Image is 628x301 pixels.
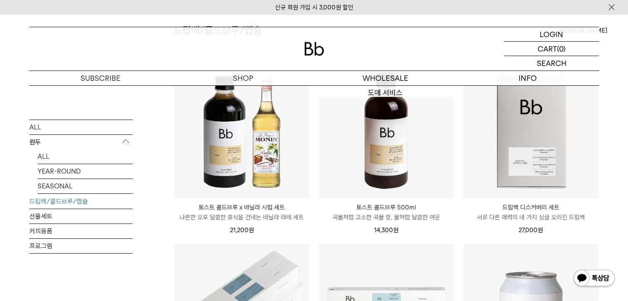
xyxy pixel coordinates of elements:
span: 14,300 [374,226,398,234]
span: 21,200 [230,226,254,234]
p: 드립백 디스커버리 세트 [463,202,599,212]
a: 토스트 콜드브루 x 바닐라 시럽 세트 나른한 오후 달콤한 휴식을 건네는 바닐라 라떼 세트 [174,202,310,222]
p: 토스트 콜드브루 500ml [319,202,454,212]
span: 27,000 [519,226,543,234]
a: 선물세트 [29,209,133,223]
p: 곡물처럼 고소한 곡물 향, 꿀처럼 달콤한 여운 [319,212,454,222]
a: 프로그램 [29,239,133,253]
a: 도매 서비스 [314,86,457,100]
p: 원두 [29,135,133,150]
p: INFO [457,71,599,85]
p: 서로 다른 매력의 네 가지 싱글 오리진 드립백 [463,212,599,222]
a: 드립백 디스커버리 세트 서로 다른 매력의 네 가지 싱글 오리진 드립백 [463,202,599,222]
p: 나른한 오후 달콤한 휴식을 건네는 바닐라 라떼 세트 [174,212,310,222]
a: 토스트 콜드브루 500ml 곡물처럼 고소한 곡물 향, 꿀처럼 달콤한 여운 [319,202,454,222]
a: SHOP [172,71,314,85]
img: 카카오톡 채널 1:1 채팅 버튼 [573,269,616,289]
span: 원 [393,226,398,234]
a: CART (0) [504,42,599,56]
a: ALL [38,149,133,164]
span: 원 [249,226,254,234]
p: SEARCH [537,56,566,71]
a: ALL [29,120,133,134]
img: 로고 [304,42,324,56]
p: CART [538,42,557,56]
a: 신규 회원 가입 시 3,000원 할인 [275,4,353,11]
a: SUBSCRIBE [29,71,172,85]
img: 토스트 콜드브루 x 바닐라 시럽 세트 [174,63,310,198]
span: 원 [538,226,543,234]
a: 커피용품 [29,224,133,238]
p: WHOLESALE [314,71,457,85]
a: LOGIN [504,27,599,42]
a: SEASONAL [38,179,133,193]
a: 드립백/콜드브루/캡슐 [29,194,133,209]
img: 드립백 디스커버리 세트 [463,63,599,198]
img: 토스트 콜드브루 500ml [319,63,454,198]
p: LOGIN [540,27,563,41]
p: (0) [557,42,566,56]
p: 토스트 콜드브루 x 바닐라 시럽 세트 [174,202,310,212]
a: YEAR-ROUND [38,164,133,179]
